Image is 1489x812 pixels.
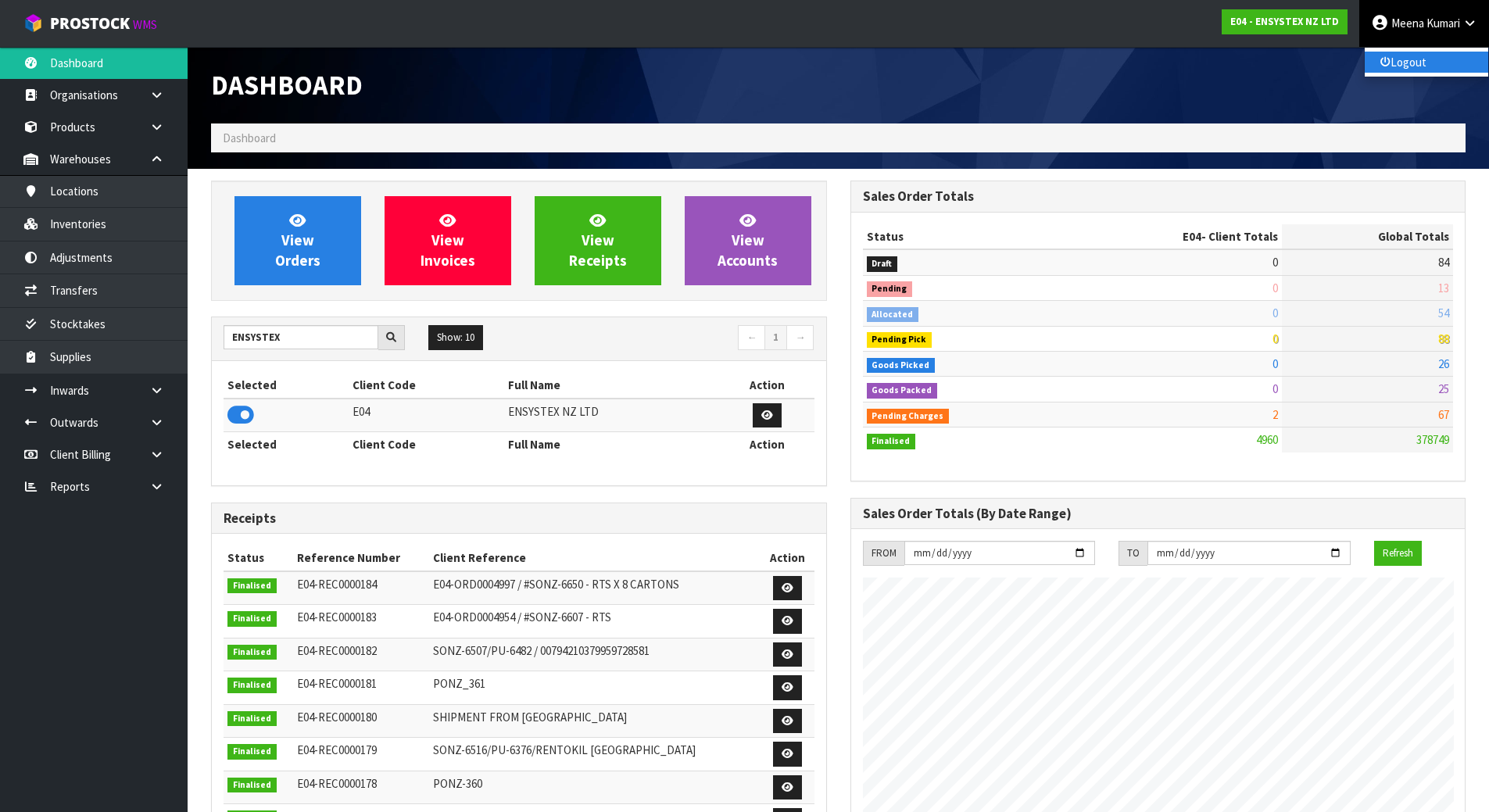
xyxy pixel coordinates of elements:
[227,744,277,760] span: Finalised
[1438,281,1449,295] span: 13
[718,211,778,270] span: View Accounts
[1374,541,1422,566] button: Refresh
[531,325,814,352] nav: Page navigation
[433,742,696,757] span: SONZ-6516/PU-6376/RENTOKIL [GEOGRAPHIC_DATA]
[211,68,363,102] span: Dashboard
[224,546,293,571] th: Status
[297,742,377,757] span: E04-REC0000179
[1119,541,1147,566] div: TO
[504,373,720,398] th: Full Name
[720,373,814,398] th: Action
[867,383,938,399] span: Goods Packed
[867,434,916,449] span: Finalised
[1438,255,1449,270] span: 84
[867,256,898,272] span: Draft
[504,432,720,457] th: Full Name
[1272,281,1278,295] span: 0
[227,578,277,594] span: Finalised
[293,546,429,571] th: Reference Number
[1272,407,1278,422] span: 2
[1256,432,1278,447] span: 4960
[433,776,482,791] span: PONZ-360
[297,577,377,592] span: E04-REC0000184
[1272,356,1278,371] span: 0
[421,211,475,270] span: View Invoices
[297,776,377,791] span: E04-REC0000178
[1438,356,1449,371] span: 26
[349,373,504,398] th: Client Code
[227,778,277,793] span: Finalised
[433,577,679,592] span: E04-ORD0004997 / #SONZ-6650 - RTS X 8 CARTONS
[223,131,276,145] span: Dashboard
[297,643,377,658] span: E04-REC0000182
[863,189,1454,204] h3: Sales Order Totals
[685,196,811,285] a: ViewAccounts
[1365,52,1488,73] a: Logout
[1438,381,1449,396] span: 25
[764,325,787,350] a: 1
[867,281,913,297] span: Pending
[275,211,320,270] span: View Orders
[227,645,277,660] span: Finalised
[224,373,349,398] th: Selected
[1272,306,1278,320] span: 0
[786,325,814,350] a: →
[227,611,277,627] span: Finalised
[428,325,483,350] button: Show: 10
[133,17,157,32] small: WMS
[863,506,1454,521] h3: Sales Order Totals (By Date Range)
[23,13,43,33] img: cube-alt.png
[867,409,950,424] span: Pending Charges
[1426,16,1460,30] span: Kumari
[867,332,932,348] span: Pending Pick
[1272,255,1278,270] span: 0
[433,676,485,691] span: PONZ_361
[720,432,814,457] th: Action
[867,307,919,323] span: Allocated
[227,678,277,693] span: Finalised
[1272,331,1278,346] span: 0
[867,358,936,374] span: Goods Picked
[385,196,511,285] a: ViewInvoices
[569,211,627,270] span: View Receipts
[1183,229,1201,244] span: E04
[349,432,504,457] th: Client Code
[1391,16,1424,30] span: Meena
[1438,331,1449,346] span: 88
[1282,224,1453,249] th: Global Totals
[863,541,904,566] div: FROM
[1222,9,1348,34] a: E04 - ENSYSTEX NZ LTD
[297,710,377,724] span: E04-REC0000180
[227,711,277,727] span: Finalised
[433,643,650,658] span: SONZ-6507/PU-6482 / 00794210379959728581
[1230,15,1339,28] strong: E04 - ENSYSTEX NZ LTD
[738,325,765,350] a: ←
[535,196,661,285] a: ViewReceipts
[429,546,761,571] th: Client Reference
[224,325,378,349] input: Search clients
[50,13,130,34] span: ProStock
[1438,407,1449,422] span: 67
[761,546,814,571] th: Action
[1416,432,1449,447] span: 378749
[297,676,377,691] span: E04-REC0000181
[1058,224,1282,249] th: - Client Totals
[234,196,361,285] a: ViewOrders
[349,399,504,432] td: E04
[1272,381,1278,396] span: 0
[224,511,814,526] h3: Receipts
[863,224,1058,249] th: Status
[433,710,627,724] span: SHIPMENT FROM [GEOGRAPHIC_DATA]
[224,432,349,457] th: Selected
[1438,306,1449,320] span: 54
[504,399,720,432] td: ENSYSTEX NZ LTD
[433,610,611,624] span: E04-ORD0004954 / #SONZ-6607 - RTS
[297,610,377,624] span: E04-REC0000183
